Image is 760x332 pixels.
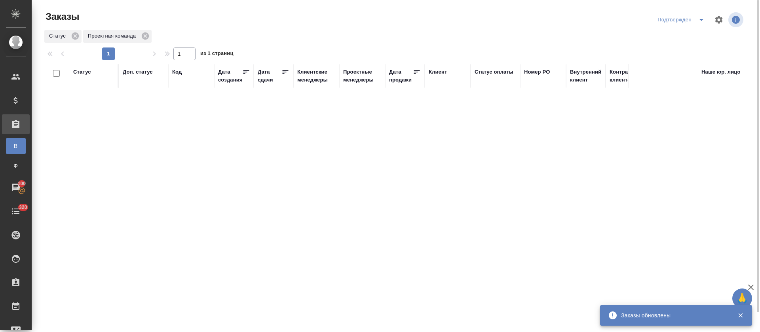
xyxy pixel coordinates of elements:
span: 320 [14,203,32,211]
div: Статус [44,30,82,43]
button: 🙏 [732,288,752,308]
a: В [6,138,26,154]
p: Проектная команда [88,32,139,40]
div: Наше юр. лицо [701,68,741,76]
div: Проектная команда [83,30,152,43]
div: Код [172,68,182,76]
a: 100 [2,178,30,197]
span: В [10,142,22,150]
div: Клиентские менеджеры [297,68,335,84]
p: Статус [49,32,68,40]
div: Внутренний клиент [570,68,602,84]
div: Клиент [429,68,447,76]
span: Заказы [44,10,79,23]
div: Статус [73,68,91,76]
div: Контрагент клиента [610,68,648,84]
div: split button [655,13,709,26]
span: 100 [13,180,31,188]
div: Дата продажи [389,68,413,84]
a: Ф [6,158,26,174]
div: Заказы обновлены [621,311,726,319]
button: Закрыть [732,312,749,319]
div: Дата создания [218,68,242,84]
span: Ф [10,162,22,170]
div: Статус оплаты [475,68,513,76]
a: 320 [2,201,30,221]
div: Проектные менеджеры [343,68,381,84]
div: Доп. статус [123,68,153,76]
div: Номер PO [524,68,550,76]
div: Дата сдачи [258,68,281,84]
span: из 1 страниц [200,49,234,60]
span: 🙏 [735,290,749,307]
